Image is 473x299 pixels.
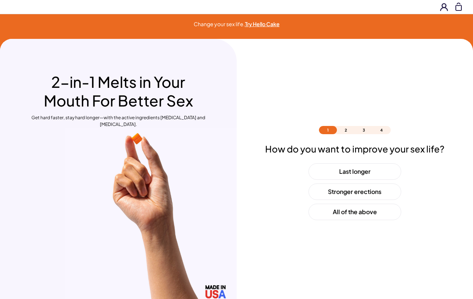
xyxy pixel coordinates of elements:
button: Last longer [308,163,401,180]
button: All of the above [308,204,401,220]
li: 3 [355,126,373,134]
button: Stronger erections [308,184,401,200]
a: Try Hello Cake [245,21,280,27]
li: 1 [319,126,337,134]
li: 2 [337,126,355,134]
p: Get hard faster, stay hard longer—with the active ingredients [MEDICAL_DATA] and [MEDICAL_DATA]. [31,114,206,128]
li: 4 [373,126,391,134]
h1: 2-in-1 Melts in Your Mouth For Better Sex [31,73,206,110]
h2: How do you want to improve your sex life? [265,143,445,154]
